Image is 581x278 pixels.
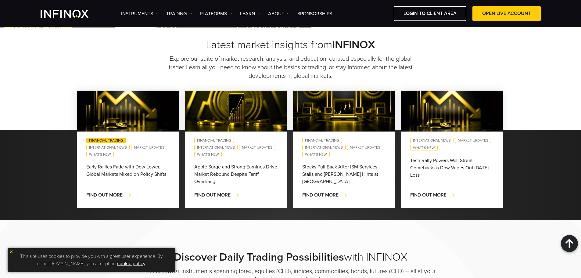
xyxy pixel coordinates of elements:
h2: Latest market insights from [77,38,504,52]
a: FIND OUT MORE [86,191,132,199]
span: FIND OUT MORE [86,192,123,198]
p: This site uses cookies to provide you with a great user experience. By using [DOMAIN_NAME], you a... [11,251,172,269]
a: What's New [194,152,222,157]
a: TRADING [166,10,192,17]
a: Market Updates [455,138,491,143]
span: FIND OUT MORE [410,192,447,198]
div: Early Rallies Fade with Dow Lower, Global Markets Mixed on Policy Shifts [86,163,170,185]
a: What's New [410,145,438,150]
span: FIND OUT MORE [302,192,339,198]
a: Instruments [121,10,159,17]
a: Financial Trading [86,138,126,143]
p: Explore our suite of market research, analysis, and education, curated especially for the global ... [168,55,414,80]
a: What's New [86,152,114,157]
span: FIND OUT MORE [194,192,231,198]
a: International News [194,145,238,150]
a: INFINOX Logo [41,10,103,18]
div: Tech Rally Powers Wall Street Comeback as Dow Wipes Out [DATE] Loss [410,157,494,179]
a: International News [302,145,346,150]
div: Apple Surge and Strong Earnings Drive Market Rebound Despite Tariff Overhang [194,163,278,185]
a: ABOUT [268,10,290,17]
a: FIND OUT MORE [410,191,456,199]
a: FIND OUT MORE [302,191,348,199]
img: yellow close icon [9,250,13,254]
a: International News [410,138,454,143]
a: SPONSORSHIPS [297,10,332,17]
a: PLATFORMS [200,10,232,17]
a: International News [86,145,130,150]
a: LOGIN TO CLIENT AREA [394,6,466,21]
a: Market Updates [239,145,275,150]
a: FIND OUT MORE [194,191,240,199]
a: Learn [240,10,260,17]
a: cookie policy [117,261,145,267]
strong: Discover Daily Trading Possibilities [174,251,344,264]
a: Market Updates [347,145,383,150]
a: What's New [302,152,330,157]
strong: INFINOX [332,38,375,51]
a: Financial Trading [302,138,342,143]
a: OPEN LIVE ACCOUNT [472,6,541,21]
a: Financial Trading [194,138,234,143]
h2: with INFINOX [138,251,443,264]
div: Stocks Pull Back After ISM Services Stalls and [PERSON_NAME] Hints at [GEOGRAPHIC_DATA] [302,163,386,185]
a: Market Updates [131,145,167,150]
